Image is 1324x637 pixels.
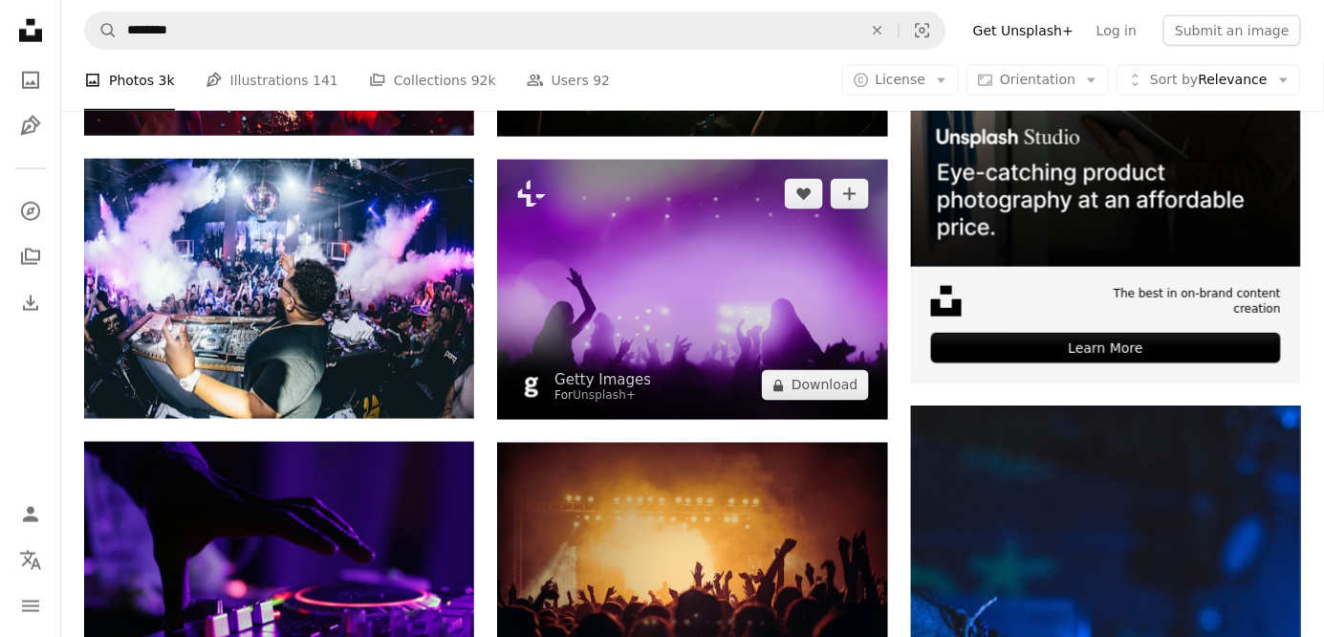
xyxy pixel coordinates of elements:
[842,65,960,96] button: License
[857,12,899,49] button: Clear
[573,389,636,403] a: Unsplash+
[1150,72,1198,87] span: Sort by
[11,587,50,626] button: Menu
[831,179,869,209] button: Add to Collection
[966,65,1109,96] button: Orientation
[594,70,611,91] span: 92
[84,563,474,581] a: selective focus silhouette photography of man playing red-lighted DJ terminal
[876,72,926,87] span: License
[931,286,962,317] img: file-1631678316303-ed18b8b5cb9cimage
[1000,72,1075,87] span: Orientation
[762,370,869,401] button: Download
[84,11,946,50] form: Find visuals sitewide
[206,50,338,111] a: Illustrations 141
[1150,71,1268,90] span: Relevance
[11,495,50,534] a: Log in / Sign up
[369,50,496,111] a: Collections 92k
[785,179,823,209] button: Like
[84,159,474,419] img: man playing DJ turntable
[527,50,611,111] a: Users 92
[1163,15,1301,46] button: Submit an image
[962,15,1085,46] a: Get Unsplash+
[471,70,496,91] span: 92k
[497,563,887,581] a: band performing on stage in front of people
[900,12,945,49] button: Visual search
[11,284,50,322] a: Download History
[497,160,887,420] img: People partying at a concert and enjoying live music
[11,541,50,580] button: Language
[84,280,474,297] a: man playing DJ turntable
[554,389,651,405] div: For
[1117,65,1301,96] button: Sort byRelevance
[11,61,50,99] a: Photos
[11,11,50,54] a: Home — Unsplash
[1085,15,1148,46] a: Log in
[313,70,338,91] span: 141
[554,370,651,389] a: Getty Images
[497,281,887,298] a: People partying at a concert and enjoying live music
[516,372,547,403] img: Go to Getty Images's profile
[85,12,118,49] button: Search Unsplash
[1069,286,1281,318] span: The best in on-brand content creation
[931,333,1281,363] div: Learn More
[11,238,50,276] a: Collections
[11,192,50,231] a: Explore
[11,107,50,145] a: Illustrations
